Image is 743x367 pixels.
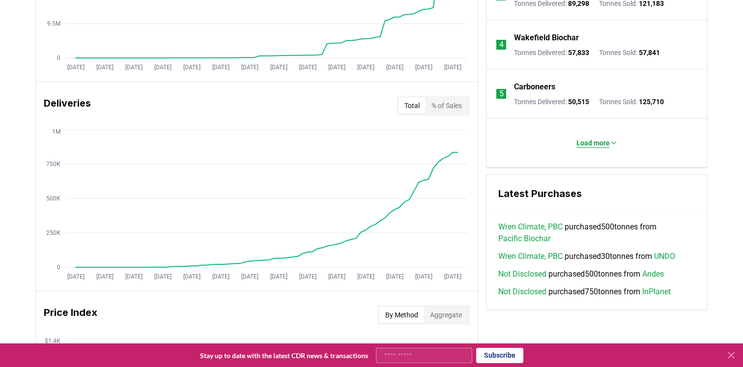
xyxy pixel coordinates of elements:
[498,186,695,201] h3: Latest Purchases
[444,64,461,71] tspan: [DATE]
[514,97,589,107] p: Tonnes Delivered :
[568,98,589,106] span: 50,515
[386,273,403,280] tspan: [DATE]
[357,64,374,71] tspan: [DATE]
[426,98,468,113] button: % of Sales
[514,32,579,44] a: Wakefield Biochar
[44,96,91,115] h3: Deliveries
[183,64,200,71] tspan: [DATE]
[599,97,664,107] p: Tonnes Sold :
[45,338,60,344] tspan: $1.4K
[576,138,610,148] p: Load more
[67,64,85,71] tspan: [DATE]
[415,64,432,71] tspan: [DATE]
[357,273,374,280] tspan: [DATE]
[498,286,671,298] span: purchased 750 tonnes from
[67,273,85,280] tspan: [DATE]
[46,161,60,168] tspan: 750K
[639,49,660,56] span: 57,841
[568,49,589,56] span: 57,833
[498,221,695,245] span: purchased 500 tonnes from
[599,48,660,57] p: Tonnes Sold :
[125,273,143,280] tspan: [DATE]
[498,251,563,262] a: Wren Climate, PBC
[52,128,60,135] tspan: 1M
[499,88,504,100] p: 5
[514,81,555,93] a: Carboneers
[642,268,664,280] a: Andes
[212,273,229,280] tspan: [DATE]
[154,64,171,71] tspan: [DATE]
[499,39,504,51] p: 4
[569,133,626,153] button: Load more
[328,273,345,280] tspan: [DATE]
[399,98,426,113] button: Total
[57,55,60,61] tspan: 0
[47,20,60,27] tspan: 9.5M
[125,64,143,71] tspan: [DATE]
[46,195,60,202] tspan: 500K
[654,251,675,262] a: UNDO
[498,251,675,262] span: purchased 30 tonnes from
[96,64,114,71] tspan: [DATE]
[498,268,546,280] a: Not Disclosed
[498,286,546,298] a: Not Disclosed
[241,64,258,71] tspan: [DATE]
[96,273,114,280] tspan: [DATE]
[642,286,671,298] a: InPlanet
[299,273,316,280] tspan: [DATE]
[444,273,461,280] tspan: [DATE]
[386,64,403,71] tspan: [DATE]
[270,64,287,71] tspan: [DATE]
[241,273,258,280] tspan: [DATE]
[639,98,664,106] span: 125,710
[46,229,60,236] tspan: 250K
[299,64,316,71] tspan: [DATE]
[498,268,664,280] span: purchased 500 tonnes from
[44,305,97,325] h3: Price Index
[424,307,468,323] button: Aggregate
[498,221,563,233] a: Wren Climate, PBC
[212,64,229,71] tspan: [DATE]
[57,264,60,271] tspan: 0
[328,64,345,71] tspan: [DATE]
[498,233,550,245] a: Pacific Biochar
[379,307,424,323] button: By Method
[415,273,432,280] tspan: [DATE]
[183,273,200,280] tspan: [DATE]
[270,273,287,280] tspan: [DATE]
[154,273,171,280] tspan: [DATE]
[514,48,589,57] p: Tonnes Delivered :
